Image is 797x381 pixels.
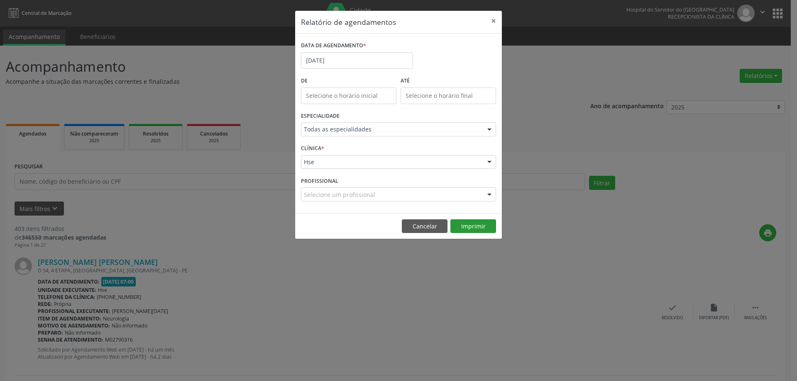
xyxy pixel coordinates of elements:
label: CLÍNICA [301,142,324,155]
input: Selecione uma data ou intervalo [301,52,413,69]
span: Selecione um profissional [304,190,375,199]
button: Imprimir [450,219,496,233]
span: Todas as especialidades [304,125,479,133]
button: Close [485,11,502,31]
label: De [301,75,396,87]
input: Selecione o horário inicial [301,87,396,104]
span: Hse [304,158,479,166]
h5: Relatório de agendamentos [301,17,396,27]
input: Selecione o horário final [401,87,496,104]
label: ATÉ [401,75,496,87]
button: Cancelar [402,219,447,233]
label: DATA DE AGENDAMENTO [301,39,366,52]
label: PROFISSIONAL [301,175,338,187]
label: ESPECIALIDADE [301,110,340,123]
